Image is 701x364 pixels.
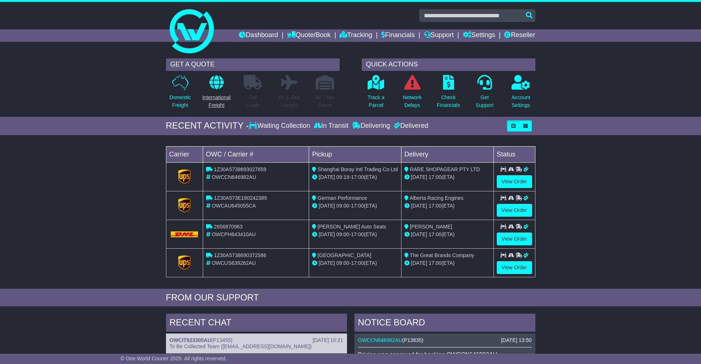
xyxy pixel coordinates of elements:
[319,260,335,266] span: [DATE]
[214,252,266,258] span: 1Z30A5738690372586
[437,94,460,109] p: Check Financials
[336,231,349,237] span: 09:00
[404,231,491,238] div: (ETA)
[287,29,330,42] a: Quote/Book
[429,260,442,266] span: 17:00
[309,146,401,162] td: Pickup
[318,224,386,230] span: [PERSON_NAME] Auto Seats
[411,203,427,209] span: [DATE]
[178,169,191,184] img: GetCarrierServiceLogo
[212,174,256,180] span: OWCCN646982AU
[424,29,454,42] a: Support
[429,203,442,209] span: 17:00
[358,351,532,358] p: Pricing was approved for booking OWCCN646982AU.
[318,195,367,201] span: German Performance
[171,231,198,237] img: DHL.png
[212,203,256,209] span: OWCAU645055CA
[362,58,535,71] div: QUICK ACTIONS
[336,174,349,180] span: 09:19
[340,29,372,42] a: Tracking
[429,174,442,180] span: 17:00
[312,259,398,267] div: - (ETA)
[493,146,535,162] td: Status
[178,255,191,270] img: GetCarrierServiceLogo
[358,337,403,343] a: OWCCN646982AU
[497,204,532,217] a: View Order
[318,166,398,172] span: Shanghai Boray Intl Trading Co Ltd
[178,198,191,213] img: GetCarrierServiceLogo
[166,292,535,303] div: FROM OUR SUPPORT
[504,29,535,42] a: Reseller
[170,337,343,343] div: ( )
[410,195,463,201] span: Alberta Racing Engines
[244,94,262,109] p: Full Loads
[212,260,256,266] span: OWCUS639262AU
[351,260,364,266] span: 17:00
[463,29,495,42] a: Settings
[351,174,364,180] span: 17:00
[350,122,392,130] div: Delivering
[475,94,493,109] p: Get Support
[404,202,491,210] div: (ETA)
[318,252,371,258] span: [GEOGRAPHIC_DATA]
[436,75,460,113] a: CheckFinancials
[278,94,300,109] p: Air & Sea Freight
[202,75,231,113] a: InternationalFreight
[169,94,191,109] p: Domestic Freight
[166,120,249,131] div: RECENT ACTIVITY -
[249,122,312,130] div: Waiting Collection
[319,231,335,237] span: [DATE]
[404,259,491,267] div: (ETA)
[312,122,350,130] div: In Transit
[336,203,349,209] span: 09:00
[351,203,364,209] span: 17:00
[381,29,415,42] a: Financials
[411,260,427,266] span: [DATE]
[315,94,335,109] p: Air / Sea Depot
[404,337,422,343] span: P13635
[497,261,532,274] a: View Order
[429,231,442,237] span: 17:00
[401,146,493,162] td: Delivery
[319,203,335,209] span: [DATE]
[497,175,532,188] a: View Order
[121,356,227,361] span: © One World Courier 2025. All rights reserved.
[214,195,267,201] span: 1Z30A573E190242389
[392,122,428,130] div: Delivered
[170,343,312,349] span: To Be Collected Team ([EMAIL_ADDRESS][DOMAIN_NAME])
[319,174,335,180] span: [DATE]
[170,337,212,343] a: OWCIT623305AU
[410,224,452,230] span: [PERSON_NAME]
[411,174,427,180] span: [DATE]
[202,94,231,109] p: International Freight
[475,75,494,113] a: GetSupport
[368,94,385,109] p: Track a Parcel
[358,337,532,343] div: ( )
[203,146,309,162] td: OWC / Carrier #
[312,202,398,210] div: - (ETA)
[312,173,398,181] div: - (ETA)
[501,337,531,343] div: [DATE] 13:50
[403,94,421,109] p: Network Delays
[312,231,398,238] div: - (ETA)
[411,231,427,237] span: [DATE]
[169,75,191,113] a: DomesticFreight
[166,58,340,71] div: GET A QUOTE
[214,224,242,230] span: 2656870963
[511,75,531,113] a: AccountSettings
[213,337,231,343] span: P13455
[354,314,535,334] div: NOTICE BOARD
[410,166,480,172] span: RARE SHOPAGEAR PTY LTD
[166,314,347,334] div: RECENT CHAT
[367,75,385,113] a: Track aParcel
[351,231,364,237] span: 17:00
[212,231,256,237] span: OWCPH643410AU
[336,260,349,266] span: 09:00
[239,29,278,42] a: Dashboard
[410,252,474,258] span: The Great Brands Company
[312,337,343,343] div: [DATE] 10:21
[166,146,203,162] td: Carrier
[497,233,532,245] a: View Order
[214,166,266,172] span: 1Z30A5738693027659
[402,75,422,113] a: NetworkDelays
